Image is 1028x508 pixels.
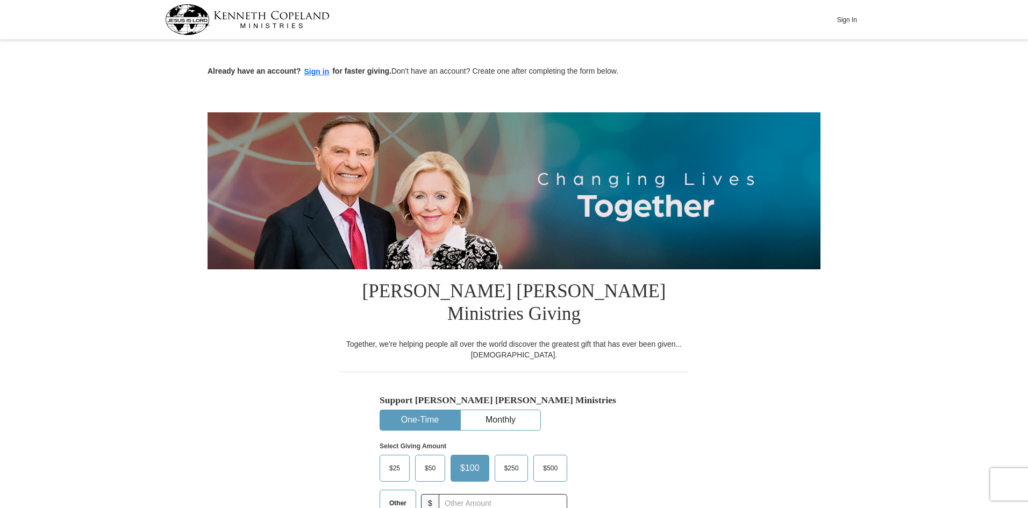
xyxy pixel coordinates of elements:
span: $500 [538,460,563,476]
span: $100 [455,460,485,476]
button: Sign in [301,66,333,78]
span: $50 [419,460,441,476]
p: Don't have an account? Create one after completing the form below. [208,66,820,78]
h1: [PERSON_NAME] [PERSON_NAME] Ministries Giving [339,269,689,339]
h5: Support [PERSON_NAME] [PERSON_NAME] Ministries [380,395,648,406]
span: $250 [499,460,524,476]
strong: Already have an account? for faster giving. [208,67,391,75]
img: kcm-header-logo.svg [165,4,330,35]
button: Monthly [461,410,540,430]
div: Together, we're helping people all over the world discover the greatest gift that has ever been g... [339,339,689,360]
strong: Select Giving Amount [380,442,446,450]
button: Sign In [831,11,863,28]
button: One-Time [380,410,460,430]
span: $25 [384,460,405,476]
